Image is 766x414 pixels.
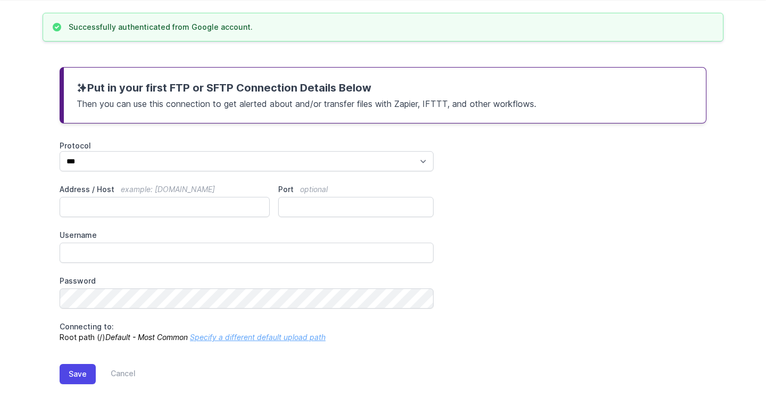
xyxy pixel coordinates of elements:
[69,22,253,32] h3: Successfully authenticated from Google account.
[121,185,215,194] span: example: [DOMAIN_NAME]
[60,321,434,343] p: Root path (/)
[190,333,326,342] a: Specify a different default upload path
[96,364,136,384] a: Cancel
[105,333,188,342] i: Default - Most Common
[60,184,270,195] label: Address / Host
[60,322,114,331] span: Connecting to:
[77,80,693,95] h3: Put in your first FTP or SFTP Connection Details Below
[77,95,693,110] p: Then you can use this connection to get alerted about and/or transfer files with Zapier, IFTTT, a...
[60,230,434,241] label: Username
[278,184,434,195] label: Port
[60,364,96,384] button: Save
[60,276,434,286] label: Password
[60,140,434,151] label: Protocol
[300,185,328,194] span: optional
